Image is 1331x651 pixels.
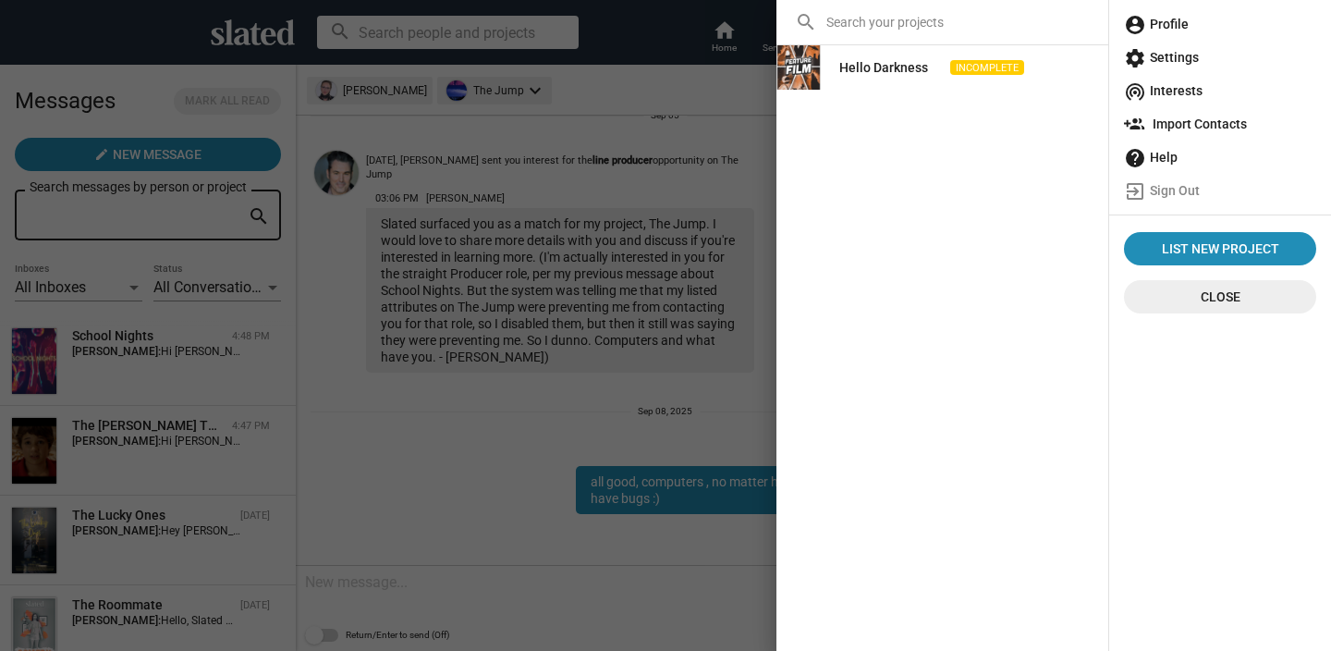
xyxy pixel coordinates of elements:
[208,507,254,551] span: disappointed reaction
[776,45,821,90] img: Hello Darkness
[824,51,943,84] a: Hello Darkness
[1117,41,1324,74] a: Settings
[1124,174,1316,207] span: Sign Out
[97,376,272,410] a: SEE WHO'S IN
[134,385,235,399] span: SEE WHO'S IN
[90,9,137,23] h1: Jordan
[1124,80,1146,103] mat-icon: wifi_tethering
[169,512,200,547] span: 😐
[289,7,324,43] button: Home
[839,51,928,84] div: Hello Darkness
[1124,232,1316,265] a: List New Project
[1124,280,1316,313] button: Close
[1124,74,1316,107] span: Interests
[1124,147,1146,169] mat-icon: help
[38,168,67,198] img: Profile image for Jordan
[12,7,47,43] button: go back
[1124,47,1146,69] mat-icon: settings
[1124,7,1316,41] span: Profile
[123,512,153,547] span: 😊
[795,11,817,33] mat-icon: search
[38,213,332,231] div: Hi, [PERSON_NAME].
[1117,74,1324,107] a: Interests
[82,176,120,190] span: Jordan
[324,7,358,41] div: Close
[950,60,1024,76] span: INCOMPLETE
[116,507,162,551] span: blush reaction
[162,507,208,551] span: neutral face reaction
[99,259,187,274] i: exponentially
[15,145,355,482] div: Jordan says…
[1124,107,1316,141] span: Import Contacts
[1124,41,1316,74] span: Settings
[90,23,222,42] p: Active in the last 15m
[1131,232,1309,265] span: List New Project
[1124,14,1146,36] mat-icon: account_circle
[1124,180,1146,203] mat-icon: exit_to_app
[1124,141,1316,174] span: Help
[215,512,246,547] span: 😞
[1117,107,1324,141] a: Import Contacts
[53,10,82,40] img: Profile image for Jordan
[1117,7,1324,41] a: Profile
[1117,174,1324,207] a: Sign Out
[1139,280,1301,313] span: Close
[1117,141,1324,174] a: Help
[38,240,332,367] div: Slated's value to you increases as your network grows. So, take a moment to link your Gmail, Yaho...
[82,419,287,434] i: Was this helpful? (select below)
[38,295,325,328] b: see who's in that you already know.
